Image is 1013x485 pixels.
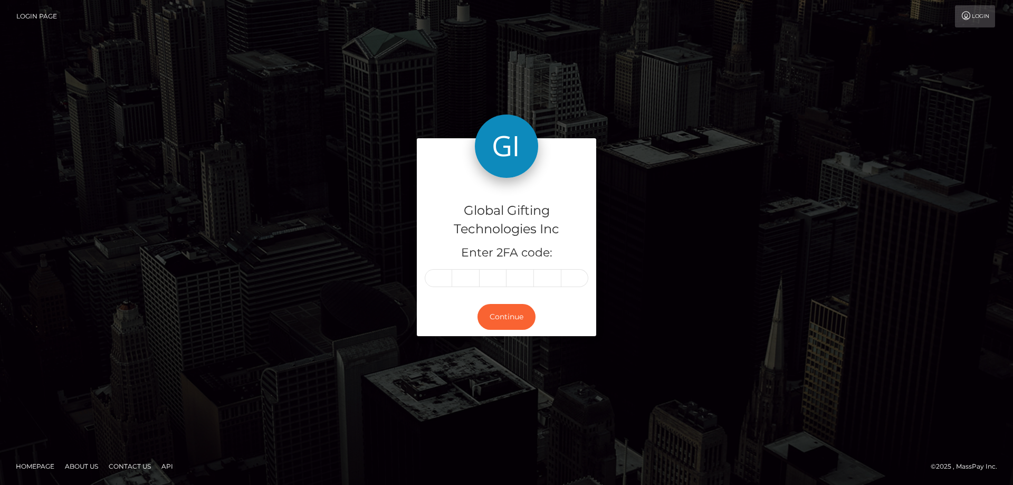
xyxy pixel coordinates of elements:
[475,115,538,178] img: Global Gifting Technologies Inc
[955,5,995,27] a: Login
[157,458,177,474] a: API
[61,458,102,474] a: About Us
[425,245,588,261] h5: Enter 2FA code:
[931,461,1005,472] div: © 2025 , MassPay Inc.
[425,202,588,239] h4: Global Gifting Technologies Inc
[104,458,155,474] a: Contact Us
[16,5,57,27] a: Login Page
[12,458,59,474] a: Homepage
[477,304,536,330] button: Continue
